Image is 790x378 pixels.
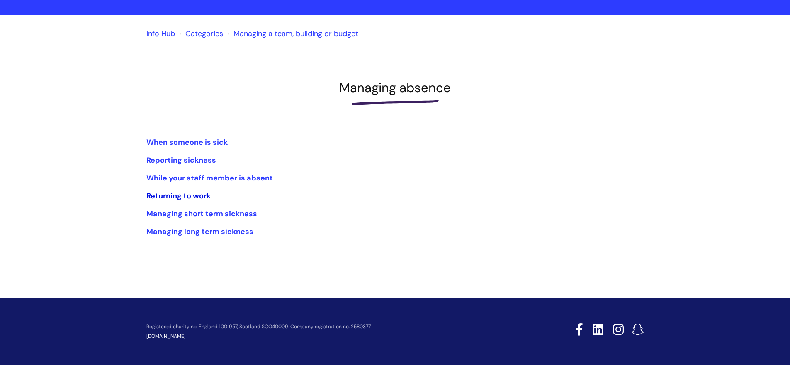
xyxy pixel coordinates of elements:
[177,27,223,40] li: Solution home
[146,29,175,39] a: Info Hub
[225,27,358,40] li: Managing a team, building or budget
[146,80,644,95] h1: Managing absence
[185,29,223,39] a: Categories
[146,137,228,147] a: When someone is sick
[146,191,211,201] a: Returning to work
[233,29,358,39] a: Managing a team, building or budget
[146,333,186,339] a: [DOMAIN_NAME]
[146,155,216,165] a: Reporting sickness
[146,173,273,183] a: While‌ ‌your‌ ‌staff‌ ‌member‌ ‌is‌ ‌absent‌
[146,227,253,237] a: Managing long term sickness
[146,324,516,329] p: Registered charity no. England 1001957, Scotland SCO40009. Company registration no. 2580377
[146,209,257,219] a: Managing short term sickness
